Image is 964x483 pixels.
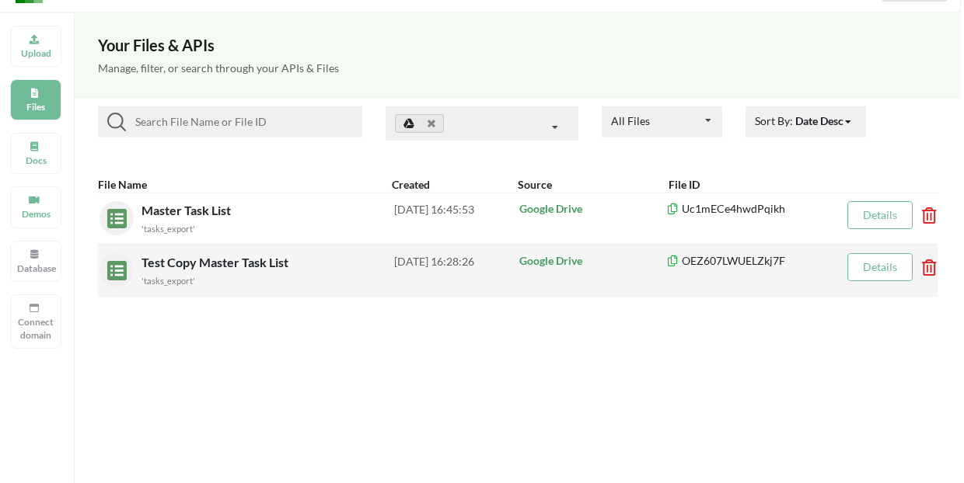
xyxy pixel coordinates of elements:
p: Database [17,262,54,275]
span: Sort By: [755,114,854,127]
div: [DATE] 16:45:53 [394,201,518,235]
img: searchIcon.svg [107,113,126,131]
img: sheets.7a1b7961.svg [100,201,127,228]
h3: Your Files & APIs [98,36,938,54]
button: Details [847,201,913,229]
p: Upload [17,47,54,60]
b: Source [518,178,552,191]
p: Google Drive [519,253,666,269]
span: Test Copy Master Task List [141,255,292,269]
input: Search File Name or File ID [126,113,356,131]
a: Details [863,260,897,273]
b: Created [392,178,430,191]
p: Demos [17,207,54,221]
b: File ID [669,178,700,191]
a: Details [863,208,897,221]
div: All Files [611,116,650,127]
button: Details [847,253,913,281]
img: sheets.7a1b7961.svg [100,253,127,280]
p: Docs [17,154,54,167]
p: Google Drive [519,201,666,217]
div: [DATE] 16:28:26 [394,253,518,287]
span: Master Task List [141,203,234,217]
b: File Name [98,178,147,191]
p: Connect domain [17,315,54,342]
p: Files [17,100,54,113]
p: OEZ607LWUELZkj7F [666,253,847,269]
small: 'tasks_export' [141,276,195,286]
h5: Manage, filter, or search through your APIs & Files [98,62,938,75]
p: Uc1mECe4hwdPqikh [666,201,847,217]
div: Date Desc [795,113,843,129]
small: 'tasks_export' [141,224,195,234]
